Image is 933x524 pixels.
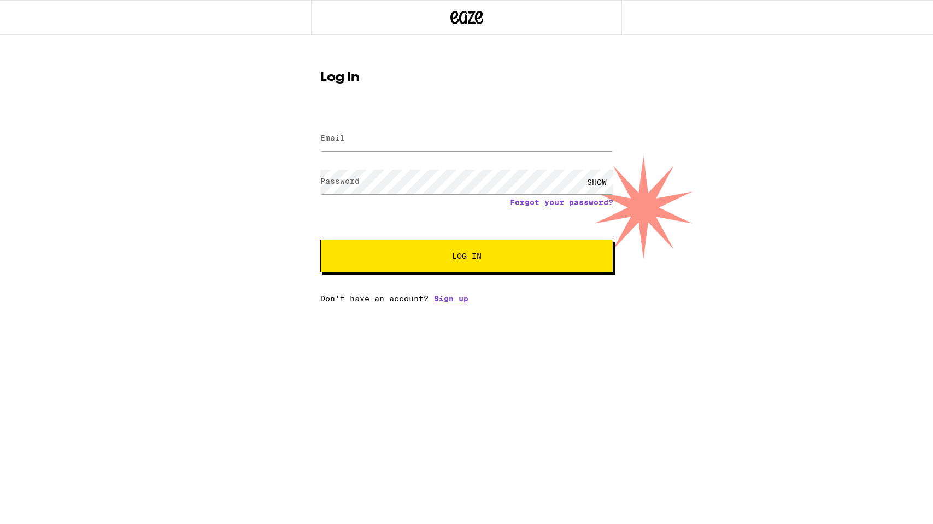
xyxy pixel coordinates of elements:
a: Forgot your password? [510,198,613,207]
div: SHOW [580,170,613,194]
div: Don't have an account? [320,294,613,303]
label: Password [320,177,360,185]
label: Email [320,133,345,142]
span: Log In [452,252,482,260]
input: Email [320,126,613,151]
h1: Log In [320,71,613,84]
button: Log In [320,240,613,272]
a: Sign up [434,294,468,303]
